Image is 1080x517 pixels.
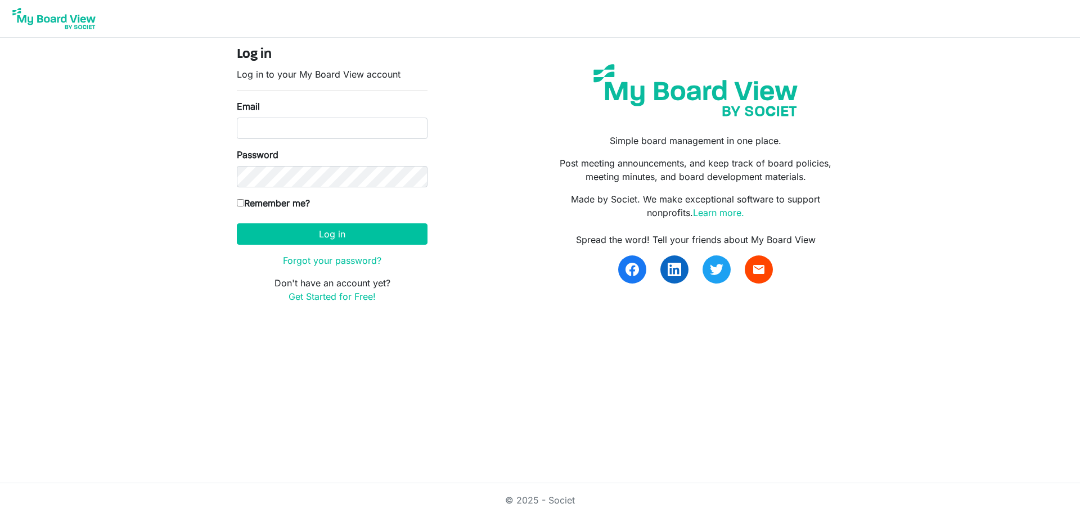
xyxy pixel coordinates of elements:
[505,494,575,506] a: © 2025 - Societ
[585,56,806,125] img: my-board-view-societ.svg
[237,68,427,81] p: Log in to your My Board View account
[237,223,427,245] button: Log in
[548,156,843,183] p: Post meeting announcements, and keep track of board policies, meeting minutes, and board developm...
[237,47,427,63] h4: Log in
[237,196,310,210] label: Remember me?
[289,291,376,302] a: Get Started for Free!
[237,100,260,113] label: Email
[710,263,723,276] img: twitter.svg
[668,263,681,276] img: linkedin.svg
[548,134,843,147] p: Simple board management in one place.
[283,255,381,266] a: Forgot your password?
[9,5,99,33] img: My Board View Logo
[693,207,744,218] a: Learn more.
[625,263,639,276] img: facebook.svg
[237,199,244,206] input: Remember me?
[745,255,773,284] a: email
[548,192,843,219] p: Made by Societ. We make exceptional software to support nonprofits.
[237,276,427,303] p: Don't have an account yet?
[548,233,843,246] div: Spread the word! Tell your friends about My Board View
[752,263,766,276] span: email
[237,148,278,161] label: Password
